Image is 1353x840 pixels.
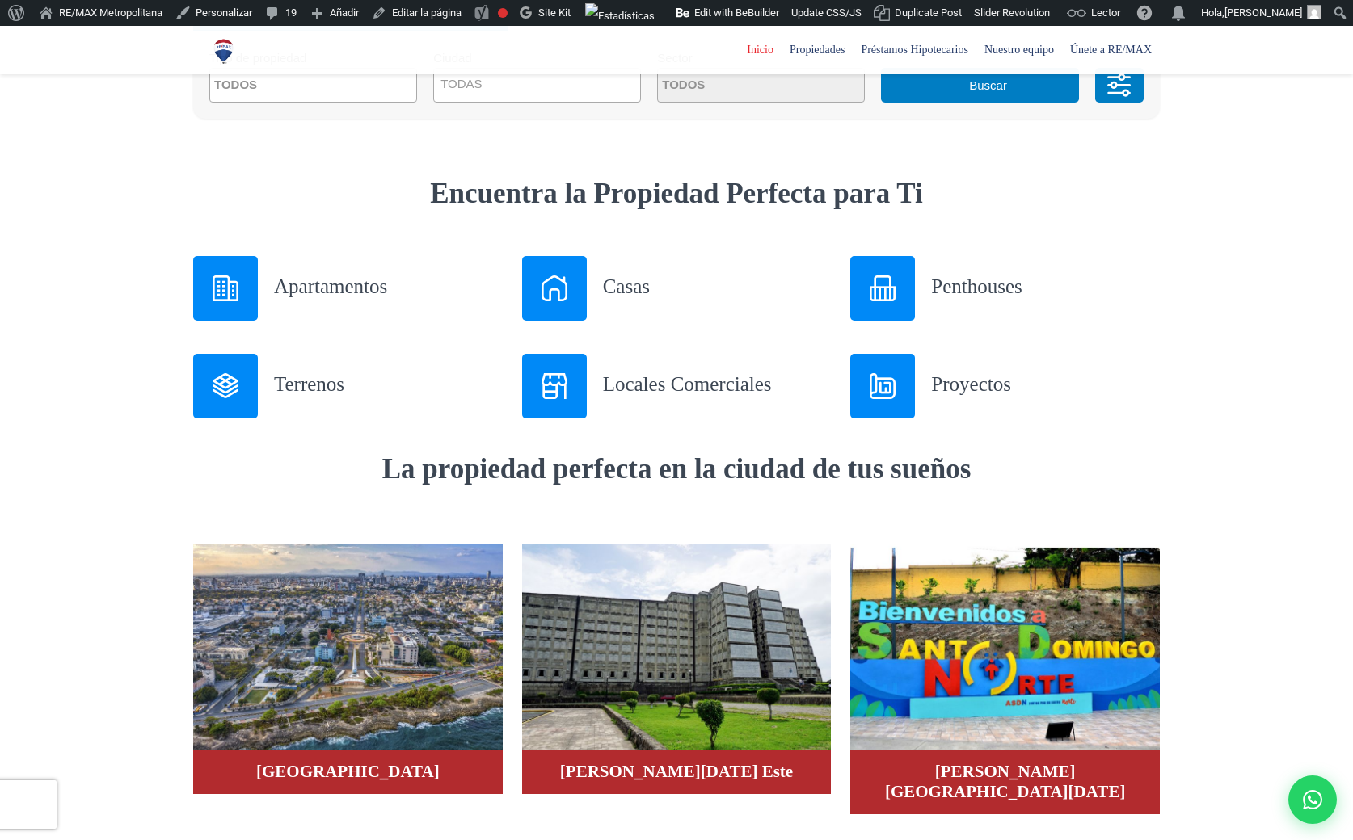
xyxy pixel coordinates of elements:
span: Únete a RE/MAX [1062,38,1160,62]
div: Frase clave objetivo no establecida [498,8,508,18]
a: Distrito Nacional (3)[PERSON_NAME][DATE] Este [522,531,832,794]
a: Proyectos [850,354,1160,418]
img: Distrito Nacional (3) [522,544,832,762]
h3: Proyectos [931,370,1160,398]
textarea: Search [210,69,367,103]
span: Site Kit [538,6,571,19]
h3: Locales Comerciales [603,370,832,398]
h3: Casas [603,272,832,300]
a: RE/MAX Metropolitana [209,26,238,74]
a: Propiedades [782,26,853,74]
h3: Apartamentos [274,272,503,300]
img: Logo de REMAX [209,37,238,65]
a: Penthouses [850,256,1160,321]
button: Buscar [881,68,1078,103]
span: Inicio [739,38,782,62]
span: TODAS [434,73,640,95]
h4: [GEOGRAPHIC_DATA] [209,762,487,782]
span: Nuestro equipo [976,38,1062,62]
img: Distrito Nacional (2) [193,544,503,762]
span: [PERSON_NAME] [1224,6,1302,19]
strong: La propiedad perfecta en la ciudad de tus sueños [382,453,972,485]
img: Santo Domingo Norte [850,544,1160,762]
a: Inicio [739,26,782,74]
a: Únete a RE/MAX [1062,26,1160,74]
a: Terrenos [193,354,503,418]
h4: [PERSON_NAME][GEOGRAPHIC_DATA][DATE] [866,762,1144,802]
a: Locales Comerciales [522,354,832,418]
a: Nuestro equipo [976,26,1062,74]
span: Préstamos Hipotecarios [853,38,976,62]
a: Santo Domingo Norte[PERSON_NAME][GEOGRAPHIC_DATA][DATE] [850,531,1160,814]
span: TODAS [440,77,482,90]
h3: Terrenos [274,370,503,398]
span: TODAS [433,68,641,103]
a: Préstamos Hipotecarios [853,26,976,74]
a: Casas [522,256,832,321]
span: Slider Revolution [974,6,1050,19]
a: Distrito Nacional (2)[GEOGRAPHIC_DATA] [193,531,503,794]
h4: [PERSON_NAME][DATE] Este [538,762,816,782]
strong: Encuentra la Propiedad Perfecta para Ti [430,178,923,209]
img: Visitas de 48 horas. Haz clic para ver más estadísticas del sitio. [585,3,655,29]
h3: Penthouses [931,272,1160,300]
textarea: Search [658,69,815,103]
span: Propiedades [782,38,853,62]
a: Apartamentos [193,256,503,321]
